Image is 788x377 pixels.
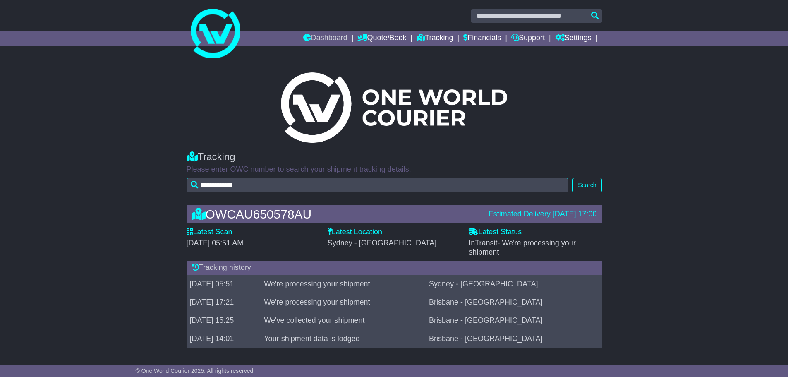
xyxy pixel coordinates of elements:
[357,31,406,46] a: Quote/Book
[426,293,601,311] td: Brisbane - [GEOGRAPHIC_DATA]
[572,178,601,192] button: Search
[187,207,484,221] div: OWCAU650578AU
[187,165,602,174] p: Please enter OWC number to search your shipment tracking details.
[281,72,507,143] img: Light
[187,261,602,275] div: Tracking history
[489,210,597,219] div: Estimated Delivery [DATE] 17:00
[328,239,436,247] span: Sydney - [GEOGRAPHIC_DATA]
[328,228,382,237] label: Latest Location
[469,239,576,256] span: - We're processing your shipment
[261,311,426,329] td: We've collected your shipment
[469,239,576,256] span: InTransit
[261,293,426,311] td: We're processing your shipment
[555,31,592,46] a: Settings
[511,31,545,46] a: Support
[426,329,601,348] td: Brisbane - [GEOGRAPHIC_DATA]
[187,228,232,237] label: Latest Scan
[136,367,255,374] span: © One World Courier 2025. All rights reserved.
[187,311,261,329] td: [DATE] 15:25
[417,31,453,46] a: Tracking
[469,228,522,237] label: Latest Status
[187,293,261,311] td: [DATE] 17:21
[463,31,501,46] a: Financials
[426,311,601,329] td: Brisbane - [GEOGRAPHIC_DATA]
[426,275,601,293] td: Sydney - [GEOGRAPHIC_DATA]
[187,275,261,293] td: [DATE] 05:51
[187,239,244,247] span: [DATE] 05:51 AM
[303,31,347,46] a: Dashboard
[261,275,426,293] td: We're processing your shipment
[187,329,261,348] td: [DATE] 14:01
[261,329,426,348] td: Your shipment data is lodged
[187,151,602,163] div: Tracking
